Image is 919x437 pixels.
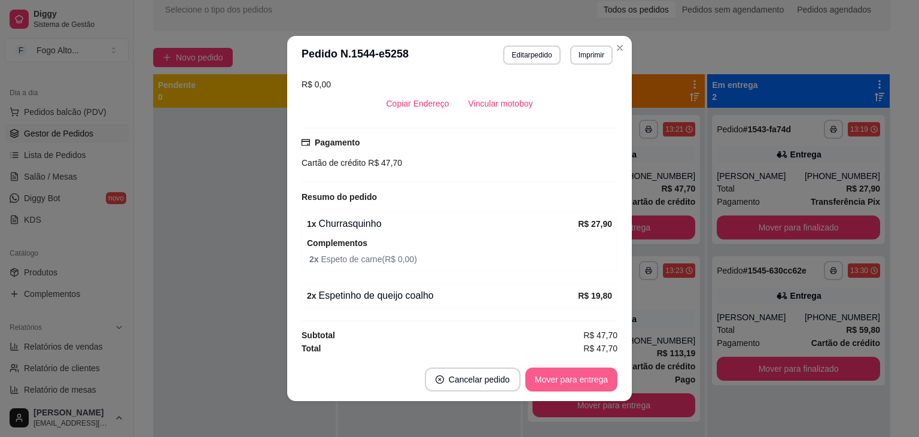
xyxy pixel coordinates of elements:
span: R$ 47,70 [583,342,617,355]
span: close-circle [436,375,444,384]
strong: 2 x [307,291,317,301]
span: R$ 47,70 [583,329,617,342]
strong: Resumo do pedido [302,192,377,202]
button: close-circleCancelar pedido [425,368,521,392]
strong: 1 x [307,219,317,229]
div: Churrasquinho [307,217,578,231]
span: R$ 0,00 [302,80,331,89]
strong: 2 x [309,254,321,264]
span: R$ 47,70 [366,158,402,168]
strong: R$ 27,90 [578,219,612,229]
span: Cartão de crédito [302,158,366,168]
strong: Complementos [307,238,367,248]
button: Imprimir [570,45,613,65]
span: Espeto de carne ( R$ 0,00 ) [309,253,612,266]
span: credit-card [302,138,310,147]
button: Mover para entrega [525,368,617,392]
strong: Pagamento [315,138,360,147]
button: Copiar Endereço [377,92,459,116]
strong: Total [302,344,321,353]
div: Espetinho de queijo coalho [307,289,578,303]
button: Close [610,38,629,57]
button: Vincular motoboy [459,92,543,116]
strong: Subtotal [302,330,335,340]
strong: R$ 19,80 [578,291,612,301]
h3: Pedido N. 1544-e5258 [302,45,409,65]
button: Editarpedido [503,45,560,65]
